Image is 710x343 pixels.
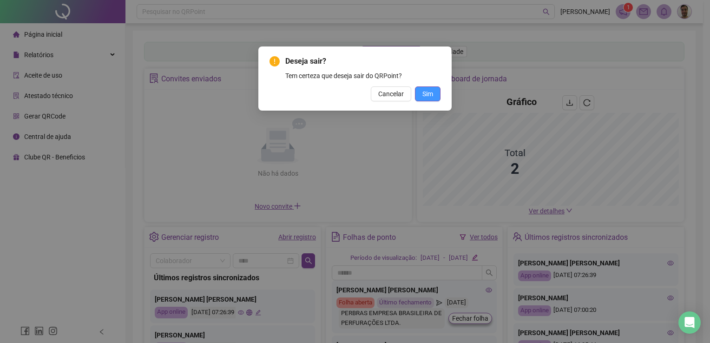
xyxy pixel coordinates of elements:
[678,311,701,334] div: Open Intercom Messenger
[285,56,440,67] span: Deseja sair?
[270,56,280,66] span: exclamation-circle
[422,89,433,99] span: Sim
[285,71,440,81] div: Tem certeza que deseja sair do QRPoint?
[378,89,404,99] span: Cancelar
[415,86,440,101] button: Sim
[371,86,411,101] button: Cancelar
